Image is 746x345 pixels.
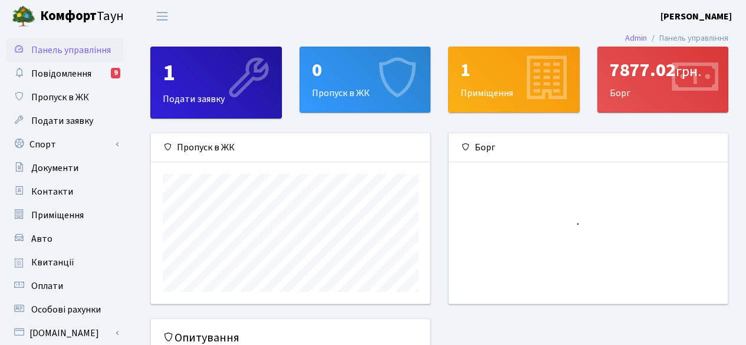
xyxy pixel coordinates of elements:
[6,251,124,274] a: Квитанції
[461,59,567,81] div: 1
[12,5,35,28] img: logo.png
[31,91,89,104] span: Пропуск в ЖК
[31,162,78,175] span: Документи
[607,26,746,51] nav: breadcrumb
[625,32,647,44] a: Admin
[31,303,101,316] span: Особові рахунки
[150,47,282,119] a: 1Подати заявку
[6,227,124,251] a: Авто
[6,321,124,345] a: [DOMAIN_NAME]
[6,298,124,321] a: Особові рахунки
[6,180,124,203] a: Контакти
[31,256,74,269] span: Квитанції
[6,62,124,86] a: Повідомлення9
[40,6,97,25] b: Комфорт
[6,203,124,227] a: Приміщення
[449,133,728,162] div: Борг
[151,47,281,118] div: Подати заявку
[163,59,270,87] div: 1
[448,47,580,113] a: 1Приміщення
[31,44,111,57] span: Панель управління
[312,59,419,81] div: 0
[6,38,124,62] a: Панель управління
[6,133,124,156] a: Спорт
[6,86,124,109] a: Пропуск в ЖК
[449,47,579,112] div: Приміщення
[598,47,728,112] div: Борг
[647,32,728,45] li: Панель управління
[147,6,177,26] button: Переключити навігацію
[660,9,732,24] a: [PERSON_NAME]
[6,109,124,133] a: Подати заявку
[31,280,63,293] span: Оплати
[6,274,124,298] a: Оплати
[300,47,430,112] div: Пропуск в ЖК
[31,209,84,222] span: Приміщення
[660,10,732,23] b: [PERSON_NAME]
[31,185,73,198] span: Контакти
[151,133,430,162] div: Пропуск в ЖК
[300,47,431,113] a: 0Пропуск в ЖК
[40,6,124,27] span: Таун
[111,68,120,78] div: 9
[31,67,91,80] span: Повідомлення
[6,156,124,180] a: Документи
[31,232,52,245] span: Авто
[610,59,717,81] div: 7877.02
[31,114,93,127] span: Подати заявку
[163,331,418,345] h5: Опитування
